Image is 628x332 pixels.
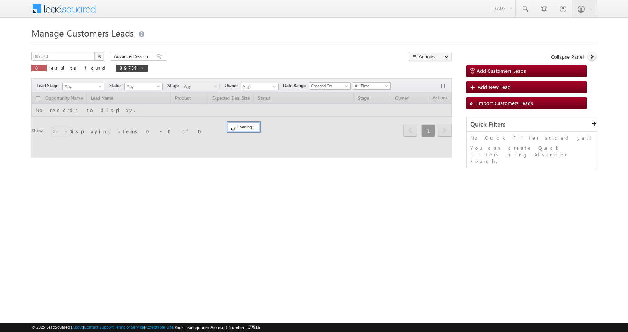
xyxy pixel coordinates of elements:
a: Show All Items [269,83,278,90]
span: Owner [225,82,241,89]
span: Any [182,83,218,90]
p: You can create Quick Filters using Advanced Search. [470,145,593,165]
div: Quick Filters [467,117,597,132]
a: About [72,325,83,329]
span: © 2025 LeadSquared | | | | | [31,324,260,331]
div: Loading... [228,122,259,131]
span: Created On [309,83,348,89]
span: results found [49,65,108,71]
span: Advanced Search [114,53,150,60]
a: Created On [309,82,351,90]
span: Stage [167,82,182,89]
span: All Time [353,83,388,89]
input: Type to Search [241,83,279,90]
span: Add New Lead [478,84,511,90]
img: Search [97,54,101,58]
a: Terms of Service [115,325,144,329]
span: Your Leadsquared Account Number is [175,325,260,330]
span: Date Range [283,82,309,89]
span: Status [109,82,124,89]
a: Any [62,83,104,90]
span: Any [125,83,160,90]
a: Contact Support [84,325,114,329]
a: Any [124,83,163,90]
span: Any [63,83,102,90]
span: 0 [35,65,43,71]
span: 77516 [249,325,260,330]
p: No Quick Filter added yet! [470,134,593,141]
span: Lead Stage [37,82,61,89]
a: All Time [353,82,391,90]
button: Actions [409,52,452,61]
span: Collapse Panel [551,53,584,60]
a: Any [182,83,220,90]
a: Acceptable Use [145,325,173,329]
span: 897543 [120,65,137,71]
span: Add Customers Leads [477,68,526,74]
span: Import Customers Leads [477,100,533,106]
span: Manage Customers Leads [31,27,134,39]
